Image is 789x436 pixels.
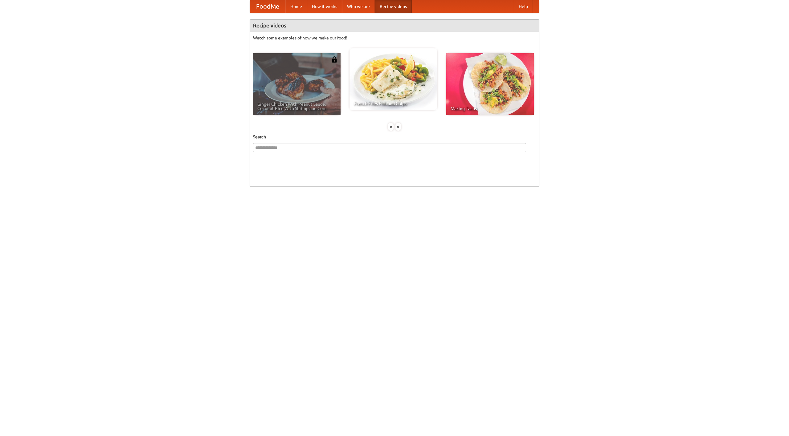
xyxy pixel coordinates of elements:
a: Help [514,0,533,13]
img: 483408.png [331,56,337,63]
div: » [395,123,401,131]
span: French Fries Fish and Chips [354,101,433,106]
a: How it works [307,0,342,13]
a: Recipe videos [375,0,412,13]
p: Watch some examples of how we make our food! [253,35,536,41]
h5: Search [253,134,536,140]
h4: Recipe videos [250,19,539,32]
span: Making Tacos [451,106,529,111]
a: Who we are [342,0,375,13]
a: Making Tacos [446,53,534,115]
div: « [388,123,394,131]
a: French Fries Fish and Chips [350,48,437,110]
a: FoodMe [250,0,285,13]
a: Home [285,0,307,13]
